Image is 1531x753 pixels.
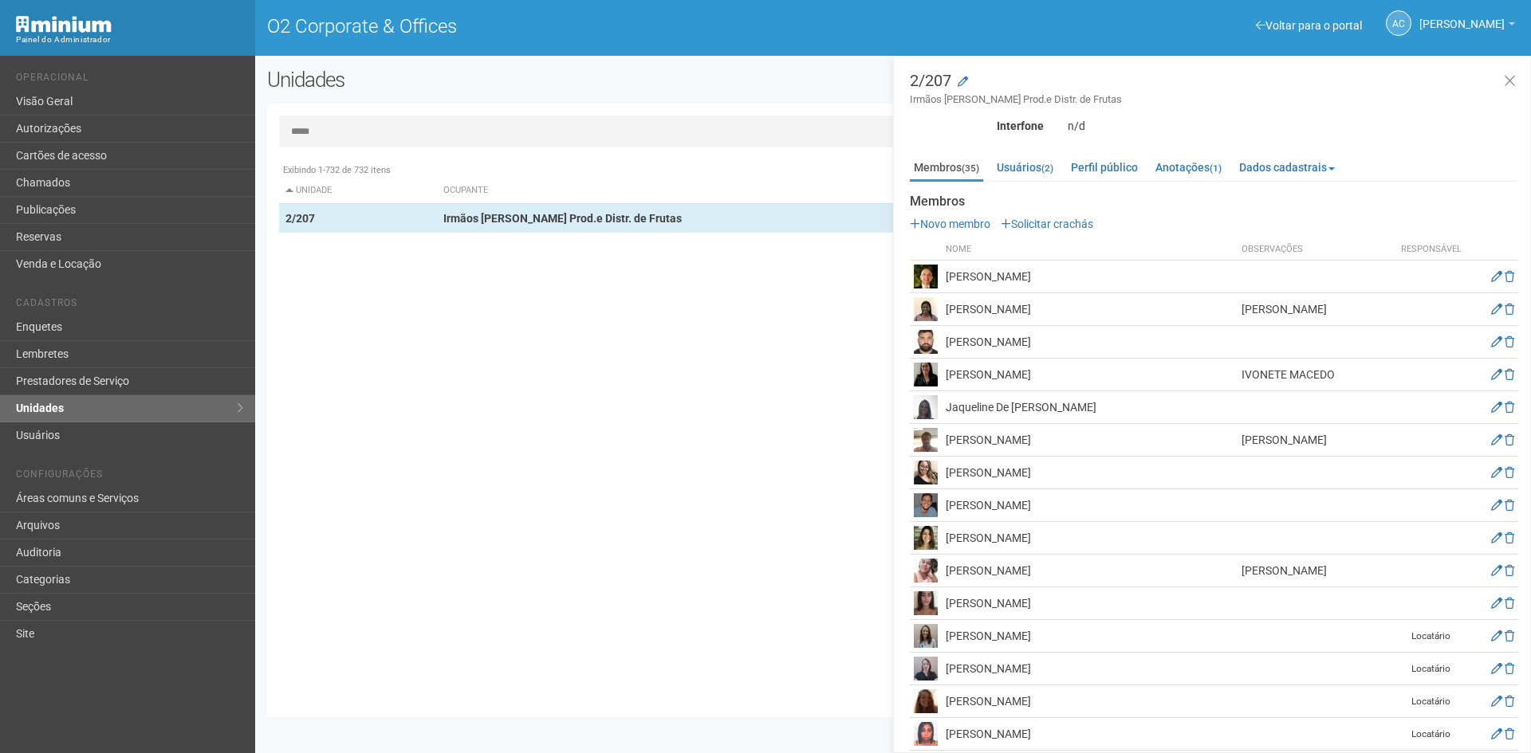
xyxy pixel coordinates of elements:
[958,74,968,90] a: Modificar a unidade
[1041,163,1053,174] small: (2)
[942,685,1238,718] td: [PERSON_NAME]
[1491,728,1502,740] a: Editar membro
[1067,155,1142,179] a: Perfil público
[1505,499,1514,512] a: Excluir membro
[1391,685,1471,718] td: Locatário
[1238,359,1391,391] td: IVONETE MACEDO
[1210,163,1222,174] small: (1)
[1056,119,1530,133] div: n/d
[910,194,1518,209] strong: Membros
[914,722,938,746] img: user.png
[1491,433,1502,446] a: Editar membro
[914,526,938,550] img: user.png
[942,555,1238,587] td: [PERSON_NAME]
[1256,19,1362,32] a: Voltar para o portal
[1491,368,1502,381] a: Editar membro
[914,591,938,615] img: user.png
[942,424,1238,457] td: [PERSON_NAME]
[914,461,938,484] img: user.png
[1491,662,1502,675] a: Editar membro
[942,718,1238,751] td: [PERSON_NAME]
[914,493,938,517] img: user.png
[1505,597,1514,610] a: Excluir membro
[942,457,1238,489] td: [PERSON_NAME]
[437,178,978,204] th: Ocupante: activate to sort column ascending
[1505,564,1514,577] a: Excluir membro
[1491,303,1502,316] a: Editar membro
[942,326,1238,359] td: [PERSON_NAME]
[267,16,881,37] h1: O2 Corporate & Offices
[1505,368,1514,381] a: Excluir membro
[962,163,979,174] small: (35)
[1505,433,1514,446] a: Excluir membro
[1505,335,1514,348] a: Excluir membro
[942,391,1238,424] td: Jaqueline De [PERSON_NAME]
[1491,531,1502,544] a: Editar membro
[1505,728,1514,740] a: Excluir membro
[914,428,938,452] img: user.png
[1238,555,1391,587] td: [PERSON_NAME]
[914,689,938,713] img: user.png
[914,297,938,321] img: user.png
[1505,695,1514,708] a: Excluir membro
[910,155,983,182] a: Membros(35)
[942,522,1238,555] td: [PERSON_NAME]
[942,359,1238,391] td: [PERSON_NAME]
[910,92,1518,107] small: Irmãos [PERSON_NAME] Prod.e Distr. de Frutas
[1491,270,1502,283] a: Editar membro
[914,265,938,288] img: user.png
[267,68,775,92] h2: Unidades
[942,293,1238,326] td: [PERSON_NAME]
[914,657,938,680] img: user.png
[993,155,1057,179] a: Usuários(2)
[1235,155,1339,179] a: Dados cadastrais
[1238,293,1391,326] td: [PERSON_NAME]
[914,624,938,648] img: user.png
[942,587,1238,620] td: [PERSON_NAME]
[1505,270,1514,283] a: Excluir membro
[1238,239,1391,261] th: Observações
[1491,499,1502,512] a: Editar membro
[914,363,938,386] img: user.png
[1505,629,1514,642] a: Excluir membro
[914,395,938,419] img: user.png
[16,16,112,33] img: Minium
[1491,629,1502,642] a: Editar membro
[1391,653,1471,685] td: Locatário
[285,212,315,225] strong: 2/207
[914,559,938,582] img: user.png
[942,489,1238,522] td: [PERSON_NAME]
[279,163,1507,178] div: Exibindo 1-732 de 732 itens
[1505,401,1514,414] a: Excluir membro
[1238,424,1391,457] td: [PERSON_NAME]
[279,178,437,204] th: Unidade: activate to sort column descending
[942,653,1238,685] td: [PERSON_NAME]
[910,73,1518,107] h3: 2/207
[443,212,682,225] strong: Irmãos [PERSON_NAME] Prod.e Distr. de Frutas
[1491,335,1502,348] a: Editar membro
[1391,718,1471,751] td: Locatário
[16,469,243,485] li: Configurações
[910,218,990,230] a: Novo membro
[1491,466,1502,479] a: Editar membro
[1391,620,1471,653] td: Locatário
[1505,466,1514,479] a: Excluir membro
[16,297,243,314] li: Cadastros
[1001,218,1093,230] a: Solicitar crachás
[1491,597,1502,610] a: Editar membro
[1491,695,1502,708] a: Editar membro
[1419,2,1505,30] span: Ana Carla de Carvalho Silva
[1386,10,1411,36] a: AC
[1505,662,1514,675] a: Excluir membro
[16,72,243,88] li: Operacional
[1491,401,1502,414] a: Editar membro
[942,620,1238,653] td: [PERSON_NAME]
[1391,239,1471,261] th: Responsável
[942,261,1238,293] td: [PERSON_NAME]
[1491,564,1502,577] a: Editar membro
[16,33,243,47] div: Painel do Administrador
[942,239,1238,261] th: Nome
[1505,303,1514,316] a: Excluir membro
[1419,20,1515,33] a: [PERSON_NAME]
[1151,155,1226,179] a: Anotações(1)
